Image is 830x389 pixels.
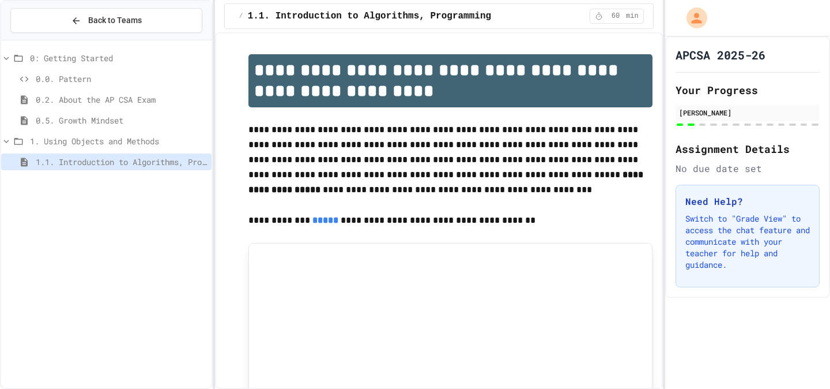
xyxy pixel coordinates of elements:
button: Back to Teams [10,8,202,33]
h2: Your Progress [676,82,820,98]
span: 0: Getting Started [30,52,207,64]
p: Switch to "Grade View" to access the chat feature and communicate with your teacher for help and ... [685,213,810,271]
span: 1.1. Introduction to Algorithms, Programming, and Compilers [36,156,207,168]
div: [PERSON_NAME] [679,107,816,118]
span: 0.2. About the AP CSA Exam [36,93,207,106]
div: No due date set [676,162,820,175]
h2: Assignment Details [676,141,820,157]
iframe: chat widget [734,293,818,342]
h3: Need Help? [685,194,810,208]
span: Back to Teams [88,14,142,27]
span: 0.5. Growth Mindset [36,114,207,126]
span: 60 [606,12,625,21]
span: / [239,12,243,21]
span: 1.1. Introduction to Algorithms, Programming, and Compilers [248,9,575,23]
span: min [626,12,639,21]
div: My Account [674,5,710,31]
span: 0.0. Pattern [36,73,207,85]
iframe: chat widget [782,343,818,377]
h1: APCSA 2025-26 [676,47,765,63]
span: 1. Using Objects and Methods [30,135,207,147]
